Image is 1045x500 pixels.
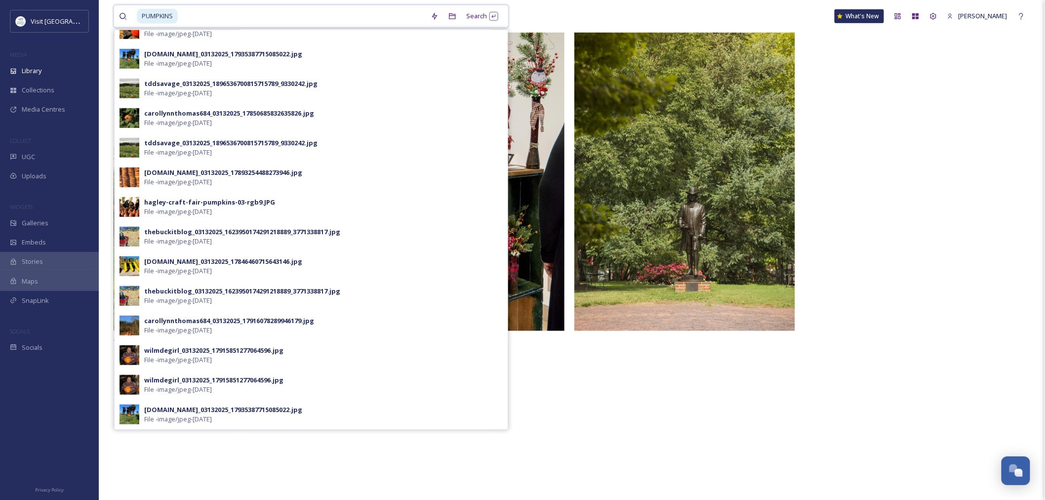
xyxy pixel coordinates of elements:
div: tddsavage_03132025_1896536700815715789_9330242.jpg [144,79,318,88]
a: Privacy Policy [35,483,64,495]
a: What's New [835,9,884,23]
span: File - image/jpeg - [DATE] [144,385,212,394]
img: 0b35009d-02bd-4021-96c2-fe2c39d7dda6.jpg [120,375,139,395]
span: Media Centres [22,105,65,114]
img: download%20%281%29.jpeg [16,16,26,26]
span: Socials [22,343,42,352]
img: 673d93e7-cf0f-4602-addf-e933f1f18168.jpg [120,167,139,187]
span: File - image/jpeg - [DATE] [144,118,212,127]
span: Galleries [22,218,48,228]
button: Open Chat [1002,457,1030,485]
span: COLLECT [10,137,31,144]
span: File - image/jpeg - [DATE] [144,177,212,187]
div: carollynnthomas684_03132025_17916078289946179.jpg [144,316,314,326]
span: Embeds [22,238,46,247]
img: bcc1cc59-394b-456b-a2a4-59cc99583f89.jpg [120,286,139,306]
div: [DOMAIN_NAME]_03132025_17846460715643146.jpg [144,257,302,266]
img: 13b37700-610b-4e98-800b-07822b58d3f4.jpg [120,316,139,335]
span: [PERSON_NAME] [959,11,1007,20]
span: File - image/jpeg - [DATE] [144,355,212,365]
div: carollynnthomas684_03132025_17850685832635826.jpg [144,109,314,118]
span: File - image/jpeg - [DATE] [144,148,212,157]
div: Search [461,6,503,26]
img: 8dd0c37c-827d-49ce-9876-e70111fcacfe.jpg [120,108,139,128]
div: hagley-craft-fair-pumpkins-03-rgb9.JPG [144,198,275,207]
img: e2c78d6e-32c5-4639-8c7a-fc1afb69cd51.jpg [120,138,139,158]
div: wilmdegirl_03132025_17915851277064596.jpg [144,346,283,355]
div: [DOMAIN_NAME]_03132025_17935387715085022.jpg [144,405,302,415]
span: Collections [22,85,54,95]
span: You've reached the end [114,337,184,346]
span: MEDIA [10,51,27,58]
a: [PERSON_NAME] [942,6,1012,26]
span: SnapLink [22,296,49,305]
span: Visit [GEOGRAPHIC_DATA] [31,16,107,26]
span: File - image/jpeg - [DATE] [144,296,212,305]
img: 093a5394-4671-4882-8de1-2efc09632f12.jpg [120,227,139,247]
span: File - image/jpeg - [DATE] [144,29,212,39]
img: a5bb9677-f936-4dbc-b20e-299313ef86af.jpg [120,49,139,69]
span: File - image/jpeg - [DATE] [144,415,212,424]
span: UGC [22,152,35,162]
div: [DOMAIN_NAME]_03132025_17893254488273946.jpg [144,168,302,177]
img: 02b5a616-7b4c-4d9c-b22a-993612007e17.jpg [120,405,139,424]
span: File - image/jpeg - [DATE] [144,59,212,68]
span: WIDGETS [10,203,33,210]
span: PUMPKINS [137,9,178,23]
span: Maps [22,277,38,286]
span: Privacy Policy [35,487,64,493]
div: wilmdegirl_03132025_17915851277064596.jpg [144,375,283,385]
img: 2891278a-6c60-4084-92d4-e8bba346376f.jpg [120,79,139,98]
span: Stories [22,257,43,266]
span: SOCIALS [10,328,30,335]
div: thebuckitblog_03132025_1623950174291218889_3771338817.jpg [144,227,340,237]
div: tddsavage_03132025_1896536700815715789_9330242.jpg [144,138,318,148]
span: File - image/jpeg - [DATE] [144,207,212,216]
span: File - image/jpeg - [DATE] [144,326,212,335]
img: 5e06b6a8-ef7f-4d70-80b6-5a392ba65506.jpg [120,256,139,276]
span: Library [22,66,41,76]
img: 04318844-0c34-4cfc-b950-153e0bfc77f4.jpg [120,345,139,365]
span: File - image/jpeg - [DATE] [144,237,212,246]
div: [DOMAIN_NAME]_03132025_17935387715085022.jpg [144,49,302,59]
div: thebuckitblog_03132025_1623950174291218889_3771338817.jpg [144,287,340,296]
span: File - image/jpeg - [DATE] [144,266,212,276]
img: 9e46776d-1228-4e80-b324-0d2d3c607ea9.jpg [120,197,139,217]
span: Uploads [22,171,46,181]
span: File - image/jpeg - [DATE] [144,88,212,98]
